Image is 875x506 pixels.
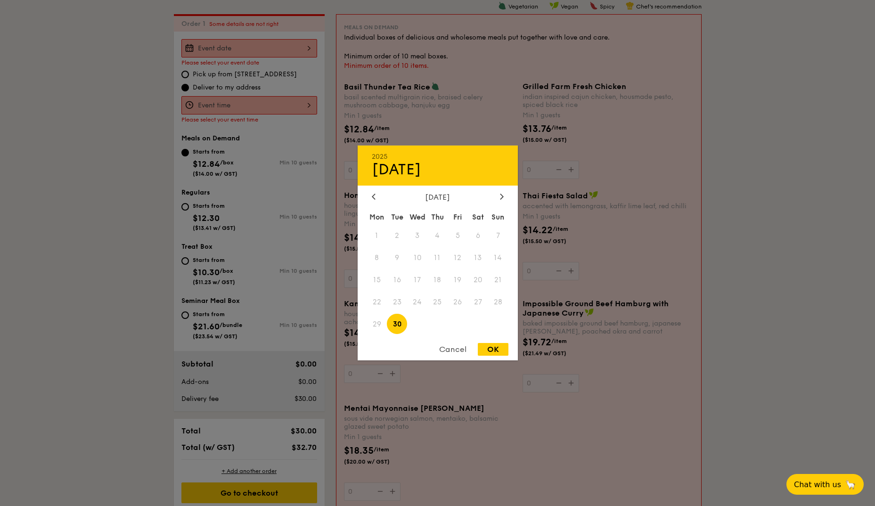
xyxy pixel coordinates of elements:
[372,161,504,179] div: [DATE]
[468,270,488,290] span: 20
[407,270,427,290] span: 17
[387,209,407,226] div: Tue
[387,314,407,334] span: 30
[427,270,448,290] span: 18
[407,209,427,226] div: Wed
[427,209,448,226] div: Thu
[794,480,841,489] span: Chat with us
[407,292,427,312] span: 24
[427,226,448,246] span: 4
[786,474,864,495] button: Chat with us🦙
[478,343,508,356] div: OK
[448,226,468,246] span: 5
[468,248,488,268] span: 13
[448,292,468,312] span: 26
[468,292,488,312] span: 27
[372,193,504,202] div: [DATE]
[407,226,427,246] span: 3
[387,292,407,312] span: 23
[387,248,407,268] span: 9
[448,270,468,290] span: 19
[488,292,508,312] span: 28
[488,248,508,268] span: 14
[372,153,504,161] div: 2025
[367,270,387,290] span: 15
[468,226,488,246] span: 6
[387,226,407,246] span: 2
[845,479,856,490] span: 🦙
[367,209,387,226] div: Mon
[367,248,387,268] span: 8
[488,209,508,226] div: Sun
[387,270,407,290] span: 16
[468,209,488,226] div: Sat
[448,248,468,268] span: 12
[367,314,387,334] span: 29
[430,343,476,356] div: Cancel
[367,292,387,312] span: 22
[407,248,427,268] span: 10
[427,248,448,268] span: 11
[448,209,468,226] div: Fri
[488,270,508,290] span: 21
[488,226,508,246] span: 7
[427,292,448,312] span: 25
[367,226,387,246] span: 1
